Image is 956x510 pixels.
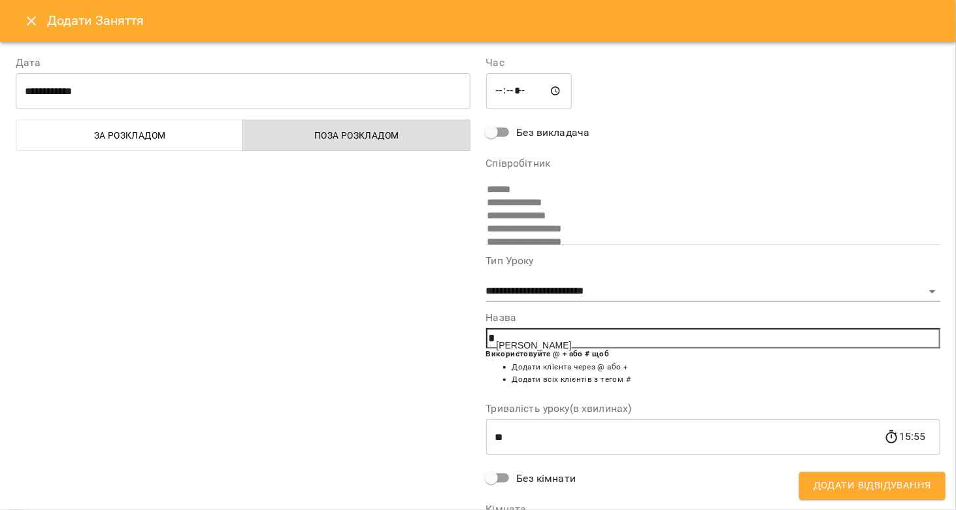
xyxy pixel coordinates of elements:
[16,58,470,68] label: Дата
[486,403,941,414] label: Тривалість уроку(в хвилинах)
[497,340,572,350] span: [PERSON_NAME]
[251,127,462,143] span: Поза розкладом
[512,373,941,386] li: Додати всіх клієнтів з тегом #
[242,120,470,151] button: Поза розкладом
[517,125,590,141] span: Без викладача
[486,349,610,358] b: Використовуйте @ + або # щоб
[16,5,47,37] button: Close
[799,472,946,500] button: Додати Відвідування
[486,158,941,169] label: Співробітник
[814,477,931,494] span: Додати Відвідування
[517,471,576,486] span: Без кімнати
[24,127,235,143] span: За розкладом
[512,361,941,374] li: Додати клієнта через @ або +
[486,256,941,266] label: Тип Уроку
[16,120,243,151] button: За розкладом
[486,58,941,68] label: Час
[486,313,941,323] label: Назва
[47,10,940,31] h6: Додати Заняття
